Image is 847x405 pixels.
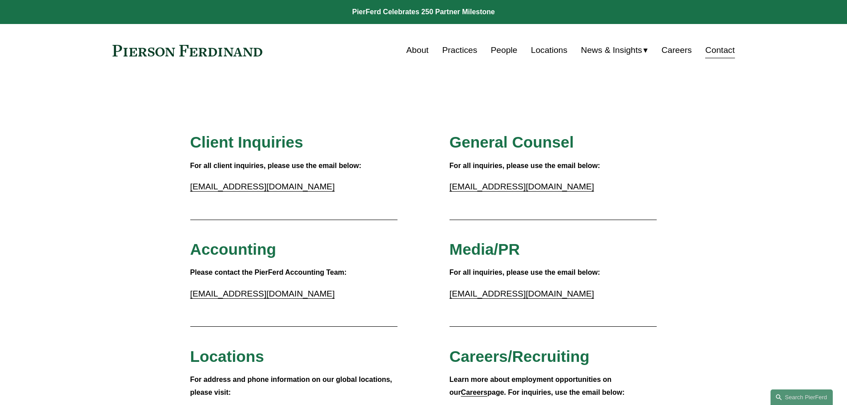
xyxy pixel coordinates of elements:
a: Contact [705,42,735,59]
span: Accounting [190,241,277,258]
span: Client Inquiries [190,133,303,151]
strong: page. For inquiries, use the email below: [487,389,625,396]
a: Practices [442,42,477,59]
strong: Please contact the PierFerd Accounting Team: [190,269,347,276]
strong: Learn more about employment opportunities on our [450,376,614,396]
strong: For address and phone information on our global locations, please visit: [190,376,394,396]
a: [EMAIL_ADDRESS][DOMAIN_NAME] [450,182,594,191]
a: Search this site [771,389,833,405]
span: General Counsel [450,133,574,151]
a: [EMAIL_ADDRESS][DOMAIN_NAME] [190,289,335,298]
a: Careers [461,389,488,396]
span: Careers/Recruiting [450,348,590,365]
strong: For all inquiries, please use the email below: [450,162,600,169]
a: [EMAIL_ADDRESS][DOMAIN_NAME] [190,182,335,191]
strong: For all inquiries, please use the email below: [450,269,600,276]
a: [EMAIL_ADDRESS][DOMAIN_NAME] [450,289,594,298]
a: folder dropdown [581,42,648,59]
span: Media/PR [450,241,520,258]
a: People [491,42,518,59]
a: Careers [662,42,692,59]
strong: For all client inquiries, please use the email below: [190,162,361,169]
span: News & Insights [581,43,642,58]
a: Locations [531,42,567,59]
span: Locations [190,348,264,365]
a: About [406,42,429,59]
